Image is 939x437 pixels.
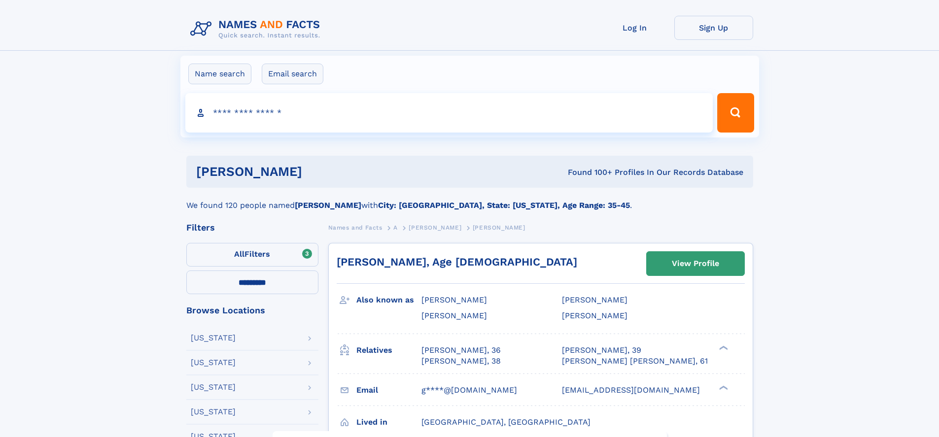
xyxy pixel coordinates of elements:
[674,16,753,40] a: Sign Up
[672,252,719,275] div: View Profile
[188,64,251,84] label: Name search
[393,221,398,234] a: A
[421,295,487,304] span: [PERSON_NAME]
[191,334,236,342] div: [US_STATE]
[717,344,729,351] div: ❯
[328,221,383,234] a: Names and Facts
[473,224,525,231] span: [PERSON_NAME]
[337,256,577,268] a: [PERSON_NAME], Age [DEMOGRAPHIC_DATA]
[356,414,421,431] h3: Lived in
[562,345,641,356] a: [PERSON_NAME], 39
[717,384,729,391] div: ❯
[356,382,421,399] h3: Email
[185,93,713,133] input: search input
[186,306,318,315] div: Browse Locations
[393,224,398,231] span: A
[356,292,421,308] h3: Also known as
[562,295,627,304] span: [PERSON_NAME]
[186,16,328,42] img: Logo Names and Facts
[191,408,236,416] div: [US_STATE]
[186,223,318,232] div: Filters
[409,224,461,231] span: [PERSON_NAME]
[186,243,318,267] label: Filters
[295,201,361,210] b: [PERSON_NAME]
[421,417,591,427] span: [GEOGRAPHIC_DATA], [GEOGRAPHIC_DATA]
[191,383,236,391] div: [US_STATE]
[562,356,708,367] a: [PERSON_NAME] [PERSON_NAME], 61
[595,16,674,40] a: Log In
[186,188,753,211] div: We found 120 people named with .
[191,359,236,367] div: [US_STATE]
[562,311,627,320] span: [PERSON_NAME]
[421,311,487,320] span: [PERSON_NAME]
[421,345,501,356] a: [PERSON_NAME], 36
[435,167,743,178] div: Found 100+ Profiles In Our Records Database
[562,385,700,395] span: [EMAIL_ADDRESS][DOMAIN_NAME]
[196,166,435,178] h1: [PERSON_NAME]
[421,356,501,367] a: [PERSON_NAME], 38
[234,249,244,259] span: All
[717,93,754,133] button: Search Button
[647,252,744,275] a: View Profile
[378,201,630,210] b: City: [GEOGRAPHIC_DATA], State: [US_STATE], Age Range: 35-45
[356,342,421,359] h3: Relatives
[409,221,461,234] a: [PERSON_NAME]
[262,64,323,84] label: Email search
